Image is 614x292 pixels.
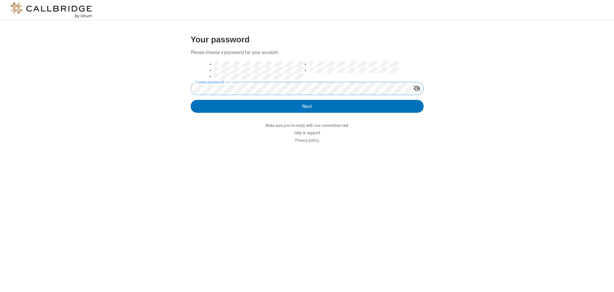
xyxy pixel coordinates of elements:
h3: Your password [191,35,424,44]
button: Next [191,100,424,113]
p: Please choose a password for your account. [191,49,424,56]
input: Create password [191,82,411,95]
a: Help & support [294,130,320,136]
div: Show password [411,82,423,94]
img: logo@2x.png [10,3,93,18]
a: Privacy policy [295,137,319,143]
a: Make sure you're ready with our connection test [266,123,348,128]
